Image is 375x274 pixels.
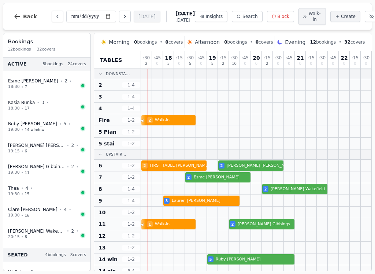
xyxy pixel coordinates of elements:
[209,55,216,60] span: 19
[187,175,190,180] span: 2
[8,8,43,25] button: Back
[30,185,33,191] span: •
[3,117,90,137] button: Ruby [PERSON_NAME]•5•19:00•14 window
[99,244,105,251] span: 13
[172,198,240,204] span: Lauren [PERSON_NAME]
[25,148,27,154] span: 6
[222,62,224,66] span: 2
[3,138,90,159] button: [PERSON_NAME] [PERSON_NAME]•2•19:15•6
[310,40,316,45] span: 12
[285,38,305,46] span: Evening
[220,56,227,60] span: : 15
[255,62,257,66] span: 0
[165,55,172,60] span: 18
[109,38,130,46] span: Morning
[76,228,78,234] span: •
[232,62,237,66] span: 10
[119,11,131,22] button: Next day
[21,148,23,154] span: •
[308,56,315,60] span: : 15
[242,14,257,19] span: Search
[224,40,227,45] span: 0
[160,39,162,45] span: •
[60,78,62,84] span: •
[8,228,65,234] span: [PERSON_NAME] Wakefield
[339,39,341,45] span: •
[155,221,196,227] span: Walk-in
[267,11,294,22] button: Block
[175,10,195,17] span: [DATE]
[25,234,27,240] span: 8
[68,121,71,127] span: •
[21,84,23,90] span: •
[231,56,238,60] span: : 30
[99,197,102,204] span: 9
[26,185,29,191] span: 4
[3,96,90,116] button: Kasia Bunka•3•18:30•17
[122,268,140,274] span: 3 - 4
[21,234,23,240] span: •
[150,163,244,169] span: FIRST TABLE [PERSON_NAME] [PERSON_NAME]
[71,228,74,234] span: 2
[167,62,170,66] span: 3
[149,118,151,123] span: 2
[8,191,20,197] span: 19:30
[3,160,90,180] button: [PERSON_NAME] Gibbings•2•19:30•11
[70,78,72,84] span: •
[122,129,140,135] span: 1 - 2
[3,203,90,223] button: Clare [PERSON_NAME]•4•19:30•16
[8,234,20,240] span: 20:15
[59,121,62,127] span: •
[209,257,212,262] span: 5
[67,164,69,170] span: •
[64,121,67,127] span: 5
[278,14,289,19] span: Block
[8,207,57,212] span: Clare [PERSON_NAME]
[122,221,140,227] span: 1 - 2
[308,11,321,22] span: Walk-in
[99,209,105,216] span: 10
[178,62,180,66] span: 0
[8,170,20,176] span: 19:30
[344,39,365,45] span: covers
[106,152,126,157] span: Upstair...
[3,224,90,244] button: [PERSON_NAME] Wakefield•2•20:15•8
[224,39,247,45] span: bookings
[149,222,151,227] span: 1
[144,163,146,169] span: 2
[8,185,19,191] span: Thea
[21,185,23,191] span: •
[363,56,370,60] span: : 30
[99,185,102,193] span: 8
[122,117,140,123] span: 1 - 2
[166,198,168,204] span: 3
[122,174,140,180] span: 1 - 2
[271,186,327,192] span: [PERSON_NAME] Wakefield
[25,127,45,133] span: 14 window
[166,40,168,45] span: 0
[250,39,253,45] span: •
[8,100,35,105] span: Kasia Bunka
[8,38,86,45] h3: Bookings
[122,105,140,111] span: 1 - 4
[25,105,30,111] span: 17
[256,40,259,45] span: 0
[3,181,90,201] button: Thea •4•19:30•15
[25,84,27,90] span: 7
[354,62,356,66] span: 0
[365,62,367,66] span: 0
[99,256,118,263] span: 14 win
[69,207,71,212] span: •
[45,252,66,258] span: 4 bookings
[21,105,23,111] span: •
[99,128,116,136] span: 5 Plan
[122,94,140,100] span: 1 - 4
[134,11,160,22] button: [DATE]
[37,100,39,105] span: •
[122,186,140,192] span: 1 - 4
[8,127,20,133] span: 19:00
[8,105,20,112] span: 18:30
[332,62,334,66] span: 0
[238,221,294,227] span: [PERSON_NAME] Gibbings
[122,256,140,262] span: 1 - 2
